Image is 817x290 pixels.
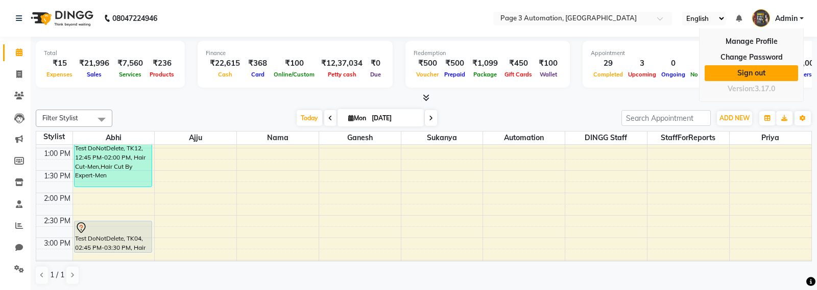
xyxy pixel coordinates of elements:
img: Admin [752,9,770,27]
span: Priya [730,131,811,144]
div: ₹12,37,034 [317,58,367,69]
span: Voucher [414,71,441,78]
div: ₹100 [271,58,317,69]
span: Completed [591,71,626,78]
input: Search Appointment [621,110,711,126]
div: ₹21,996 [75,58,113,69]
div: ₹1,099 [468,58,502,69]
button: ADD NEW [717,111,752,125]
div: ₹15 [44,58,75,69]
span: Abhi [73,131,155,144]
span: Services [116,71,144,78]
div: Appointment [591,49,717,58]
div: ₹368 [244,58,271,69]
span: Expenses [44,71,75,78]
span: Due [368,71,383,78]
a: Change Password [705,49,798,65]
span: 1 / 1 [50,270,64,280]
span: Wallet [537,71,560,78]
a: Manage Profile [705,34,798,49]
span: Automation [483,131,565,144]
span: Sukanya [401,131,483,144]
span: Upcoming [626,71,659,78]
span: Petty cash [325,71,359,78]
div: 2:30 PM [42,216,73,226]
div: ₹236 [147,58,177,69]
div: ₹100 [535,58,562,69]
span: Gift Cards [502,71,535,78]
div: 1:30 PM [42,171,73,181]
div: Version:3.17.0 [705,82,798,96]
div: 29 [591,58,626,69]
div: 3 [626,58,659,69]
span: Cash [215,71,235,78]
span: Sales [84,71,104,78]
div: Test DoNotDelete, TK12, 12:45 PM-02:00 PM, Hair Cut-Men,Hair Cut By Expert-Men [75,133,152,187]
span: StaffForReports [647,131,729,144]
span: Online/Custom [271,71,317,78]
div: 3:30 PM [42,260,73,271]
img: logo [26,4,96,33]
span: No show [688,71,717,78]
span: Ganesh [319,131,401,144]
div: 0 [659,58,688,69]
b: 08047224946 [112,4,157,33]
span: Products [147,71,177,78]
div: 2:00 PM [42,193,73,204]
div: Stylist [36,131,73,142]
div: ₹0 [367,58,385,69]
div: Total [44,49,177,58]
div: ₹500 [414,58,441,69]
input: 2025-09-01 [369,111,420,126]
span: ADD NEW [719,114,750,122]
div: Test DoNotDelete, TK04, 02:45 PM-03:30 PM, Hair Cut-Men [75,221,152,252]
div: ₹500 [441,58,468,69]
div: ₹22,615 [206,58,244,69]
span: Admin [775,13,798,24]
div: 3:00 PM [42,238,73,249]
span: Package [471,71,499,78]
div: ₹450 [502,58,535,69]
span: Card [249,71,267,78]
span: DINGG Staff [565,131,647,144]
span: Ongoing [659,71,688,78]
span: Ajju [155,131,236,144]
span: Mon [346,114,369,122]
span: Prepaid [442,71,468,78]
span: Today [297,110,322,126]
div: ₹7,560 [113,58,147,69]
div: 0 [688,58,717,69]
span: Filter Stylist [42,114,78,122]
span: Nama [237,131,319,144]
a: Sign out [705,65,798,81]
div: 1:00 PM [42,148,73,159]
div: Finance [206,49,385,58]
div: Redemption [414,49,562,58]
